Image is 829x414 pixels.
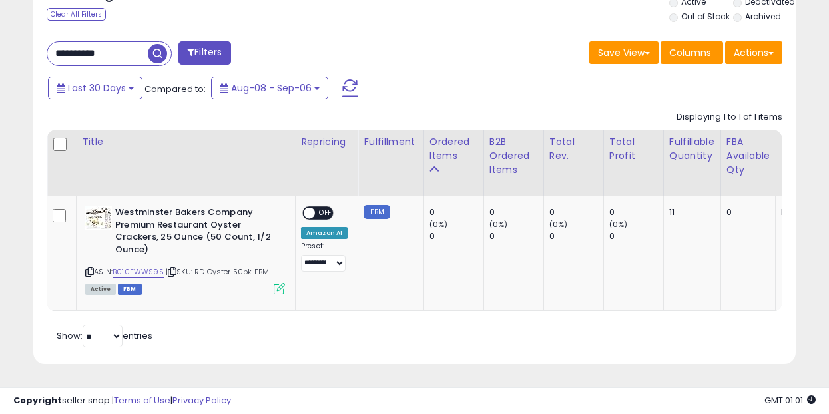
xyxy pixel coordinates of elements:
span: Compared to: [144,83,206,95]
div: Fulfillment [364,135,417,149]
strong: Copyright [13,394,62,407]
small: (0%) [549,219,568,230]
div: ASIN: [85,206,285,293]
div: Fulfillable Quantity [669,135,715,163]
small: (0%) [429,219,448,230]
div: Total Rev. [549,135,598,163]
div: 0 [726,206,765,218]
div: Clear All Filters [47,8,106,21]
div: 0 [609,206,663,218]
div: FBA Available Qty [726,135,770,177]
small: (0%) [609,219,628,230]
button: Actions [725,41,782,64]
div: 0 [429,206,483,218]
span: Aug-08 - Sep-06 [231,81,312,95]
a: Terms of Use [114,394,170,407]
span: FBM [118,284,142,295]
button: Last 30 Days [48,77,142,99]
div: 0 [489,230,543,242]
small: (0%) [489,219,508,230]
small: FBM [364,205,390,219]
div: seller snap | | [13,395,231,407]
div: 0 [609,230,663,242]
div: FBA inbound Qty [781,135,821,177]
span: All listings currently available for purchase on Amazon [85,284,116,295]
div: 0 [549,230,603,242]
div: Displaying 1 to 1 of 1 items [677,111,782,124]
label: Archived [745,11,781,22]
span: Show: entries [57,329,152,342]
div: 0 [429,230,483,242]
a: B010FWWS9S [113,266,164,278]
button: Columns [661,41,723,64]
button: Save View [589,41,659,64]
a: Privacy Policy [172,394,231,407]
span: 2025-10-7 01:01 GMT [764,394,816,407]
div: 0 [549,206,603,218]
div: 11 [669,206,710,218]
div: B2B Ordered Items [489,135,538,177]
img: 51r6sydxEiL._SL40_.jpg [85,206,112,230]
div: Title [82,135,290,149]
b: Westminster Bakers Company Premium Restaurant Oyster Crackers, 25 Ounce (50 Count, 1/2 Ounce) [115,206,277,259]
label: Out of Stock [681,11,730,22]
div: Amazon AI [301,227,348,239]
span: Columns [669,46,711,59]
div: Ordered Items [429,135,478,163]
span: OFF [315,208,336,219]
div: Total Profit [609,135,658,163]
div: 0 [489,206,543,218]
div: N/A [781,206,816,218]
button: Aug-08 - Sep-06 [211,77,328,99]
div: Repricing [301,135,352,149]
div: Preset: [301,242,348,272]
span: Last 30 Days [68,81,126,95]
button: Filters [178,41,230,65]
span: | SKU: RD Oyster 50pk FBM [166,266,269,277]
